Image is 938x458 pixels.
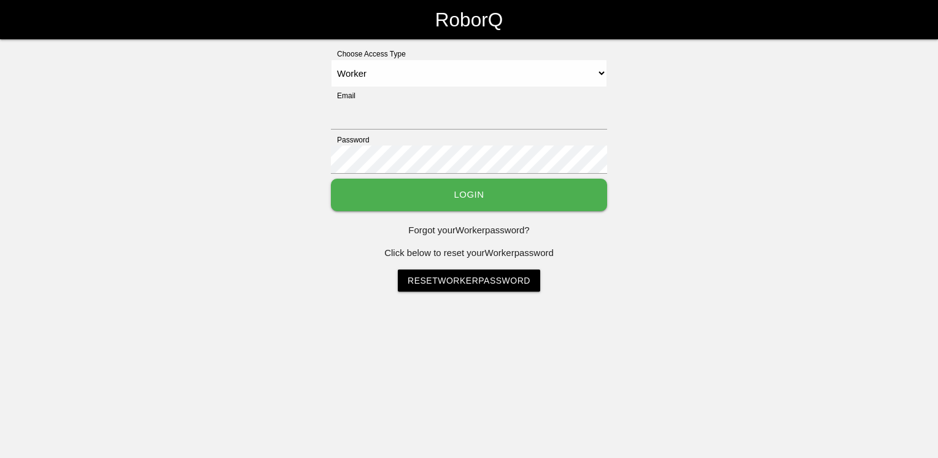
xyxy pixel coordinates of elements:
[331,179,607,211] button: Login
[398,270,540,292] a: ResetWorkerPassword
[331,134,370,146] label: Password
[331,246,607,260] p: Click below to reset your Worker password
[331,49,406,60] label: Choose Access Type
[331,223,607,238] p: Forgot your Worker password?
[331,90,355,101] label: Email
